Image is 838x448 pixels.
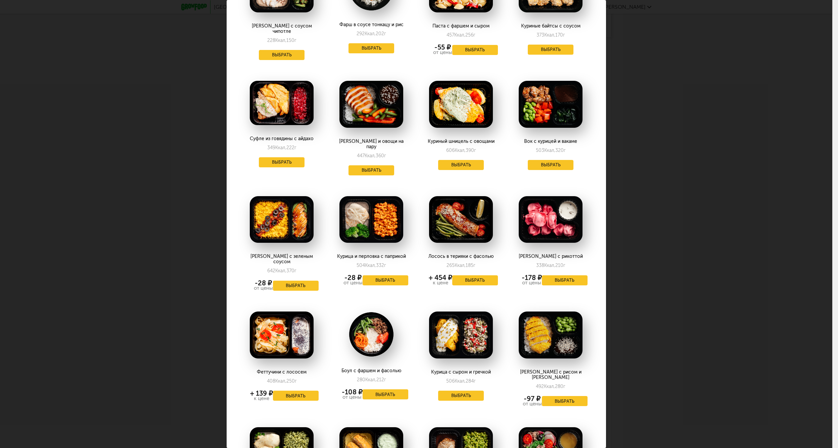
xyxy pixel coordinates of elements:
div: Куриные байтсы с соусом [514,23,587,29]
img: big_2fX2LWCYjyJ3431o.png [519,312,583,358]
span: Ккал, [275,145,286,151]
img: big_Xr6ZhdvKR9dr3erW.png [429,312,493,358]
div: [PERSON_NAME] и овощи на пару [334,139,408,150]
div: Куриный шницель с овощами [424,139,498,144]
button: Выбрать [259,157,305,167]
span: Ккал, [275,268,286,274]
div: 504 332 [357,263,386,268]
div: 349 222 [267,145,296,151]
span: г [294,268,296,274]
span: г [563,384,565,389]
div: -108 ₽ [342,389,363,395]
img: big_zfTIOZEUAEpp1bIA.png [250,312,314,358]
img: big_FxBMG84O23OZMs5i.png [339,196,403,243]
span: Ккал, [365,153,376,159]
button: Выбрать [438,160,484,170]
div: от цены [343,280,363,285]
span: Ккал, [455,263,466,268]
div: Курица с сыром и гречкой [424,370,498,375]
img: big_v7vkx8NGAGEp6tpS.png [519,81,583,128]
button: Выбрать [542,396,588,406]
div: 503 320 [536,148,566,153]
div: от цены [342,395,363,400]
div: Лосось в терияки с фасолью [424,254,498,259]
span: г [294,38,296,43]
div: Паста с фаршем и сыром [424,23,498,29]
button: Выбрать [542,275,588,285]
img: big_PWyqym2mdqCAeLXC.png [429,196,493,243]
span: г [564,148,566,153]
img: big_zSvkSvw6zXoYKWYN.png [250,81,314,125]
img: big_dqm4sDYWqXhf7DRj.png [250,196,314,243]
img: big_ueQonb3lTD7Pz32Q.png [339,312,403,357]
span: г [563,32,565,38]
div: [PERSON_NAME] с зеленым соусом [245,254,318,265]
div: 408 250 [267,378,297,384]
img: big_tsROXB5P9kwqKV4s.png [519,196,583,243]
div: 228 150 [267,38,296,43]
div: -97 ₽ [523,396,542,401]
div: от цены [522,280,542,285]
div: -55 ₽ [433,45,452,50]
button: Выбрать [438,391,484,401]
span: Ккал, [365,263,376,268]
span: г [473,263,475,268]
img: big_zjEhnnecqNZuQUZW.png [429,81,493,128]
span: Ккал, [365,377,376,383]
button: Выбрать [273,281,319,291]
div: + 454 ₽ [429,275,452,280]
span: Ккал, [544,384,555,389]
div: -28 ₽ [343,275,363,280]
div: Суфле из говядины с айдахо [245,136,318,142]
div: 373 170 [537,32,565,38]
span: г [384,31,386,37]
span: Ккал, [455,148,466,153]
div: от цены [254,286,273,291]
span: г [295,378,297,384]
div: + 139 ₽ [250,391,273,396]
div: Боул с фаршем и фасолью [334,368,408,374]
div: 642 370 [267,268,296,274]
button: Выбрать [452,275,498,285]
div: к цене [429,280,452,285]
div: 506 284 [446,378,476,384]
button: Выбрать [528,45,573,55]
div: 338 210 [536,263,565,268]
span: Ккал, [544,32,555,38]
button: Выбрать [348,43,394,53]
div: 492 280 [536,384,565,389]
span: Ккал, [275,378,286,384]
span: г [563,263,565,268]
div: -178 ₽ [522,275,542,280]
div: 280 212 [357,377,386,383]
div: [PERSON_NAME] с рисом и [PERSON_NAME] [514,370,587,380]
div: к цене [250,396,273,401]
div: 457 256 [447,32,475,38]
span: Ккал, [454,32,465,38]
button: Выбрать [259,50,305,60]
div: 447 360 [357,153,386,159]
div: от цены [523,401,542,406]
span: г [384,153,386,159]
div: [PERSON_NAME] с рикоттой [514,254,587,259]
button: Выбрать [528,160,573,170]
button: Выбрать [363,275,408,285]
span: Ккал, [365,31,376,37]
span: г [474,148,476,153]
div: 292 202 [357,31,386,37]
button: Выбрать [363,389,408,399]
img: big_e56BhF6XTzQqoAPb.png [339,81,403,128]
span: г [294,145,296,151]
span: г [474,378,476,384]
button: Выбрать [452,45,498,55]
div: Курица и перловка с паприкой [334,254,408,259]
div: 606 390 [446,148,476,153]
div: Фарш в соусе тонкацу и рис [334,22,408,27]
span: Ккал, [544,263,555,268]
div: [PERSON_NAME] с соусом чипотле [245,23,318,34]
span: Ккал, [455,378,466,384]
button: Выбрать [273,391,319,401]
span: г [473,32,475,38]
span: г [384,263,386,268]
div: -28 ₽ [254,280,273,286]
